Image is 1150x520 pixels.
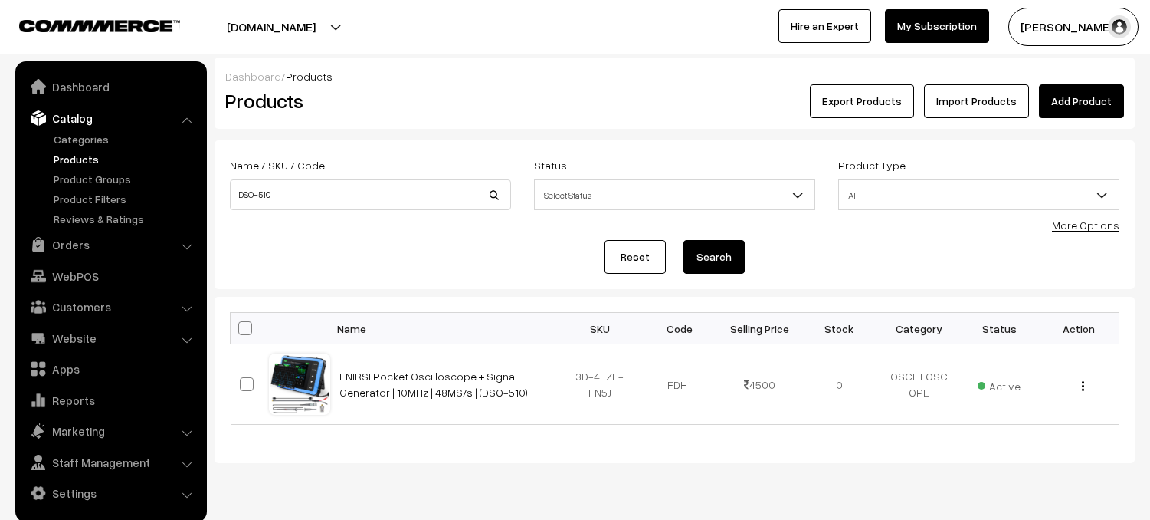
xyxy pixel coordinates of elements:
[19,262,201,290] a: WebPOS
[19,479,201,507] a: Settings
[19,355,201,383] a: Apps
[560,313,640,344] th: SKU
[838,157,906,173] label: Product Type
[225,89,509,113] h2: Products
[50,211,201,227] a: Reviews & Ratings
[173,8,369,46] button: [DOMAIN_NAME]
[604,240,666,274] a: Reset
[339,370,528,399] a: FNIRSI Pocket Oscilloscope + Signal Generator | 10MHz | 48MS/s | (DSO-510)
[1008,8,1139,46] button: [PERSON_NAME]
[959,313,1039,344] th: Status
[19,231,201,258] a: Orders
[19,449,201,476] a: Staff Management
[230,179,511,210] input: Name / SKU / Code
[719,344,799,425] td: 4500
[50,131,201,147] a: Categories
[19,104,201,132] a: Catalog
[924,84,1029,118] a: Import Products
[838,179,1119,210] span: All
[799,313,879,344] th: Stock
[19,417,201,445] a: Marketing
[885,9,989,43] a: My Subscription
[19,324,201,352] a: Website
[534,157,567,173] label: Status
[839,182,1119,209] span: All
[640,313,719,344] th: Code
[1039,84,1124,118] a: Add Product
[978,374,1021,394] span: Active
[50,171,201,187] a: Product Groups
[534,179,815,210] span: Select Status
[19,73,201,100] a: Dashboard
[225,70,281,83] a: Dashboard
[778,9,871,43] a: Hire an Expert
[19,387,201,414] a: Reports
[1082,381,1084,391] img: Menu
[286,70,333,83] span: Products
[225,68,1124,84] div: /
[535,182,814,209] span: Select Status
[560,344,640,425] td: 3D-4FZE-FN5J
[810,84,914,118] button: Export Products
[880,313,959,344] th: Category
[683,240,745,274] button: Search
[880,344,959,425] td: OSCILLOSCOPE
[640,344,719,425] td: FDH1
[330,313,560,344] th: Name
[230,157,325,173] label: Name / SKU / Code
[799,344,879,425] td: 0
[19,20,180,31] img: COMMMERCE
[19,15,153,34] a: COMMMERCE
[1039,313,1119,344] th: Action
[1052,219,1119,232] a: More Options
[19,293,201,321] a: Customers
[719,313,799,344] th: Selling Price
[1108,15,1131,38] img: user
[50,191,201,207] a: Product Filters
[50,151,201,167] a: Products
